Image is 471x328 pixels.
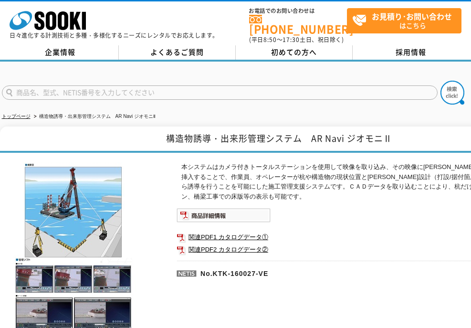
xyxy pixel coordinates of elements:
img: btn_search.png [440,81,464,105]
a: 採用情報 [353,45,470,60]
li: 構造物誘導・出来形管理システム AR Navi ジオモニⅡ [32,112,156,122]
span: お電話でのお問い合わせは [249,8,347,14]
img: 商品詳細情報システム [177,208,271,222]
span: 17:30 [283,35,300,44]
span: 初めての方へ [271,47,317,57]
a: よくあるご質問 [119,45,236,60]
span: はこちら [352,9,461,32]
a: お見積り･お問い合わせはこちら [347,8,461,33]
p: No.KTK-160027-VE [177,261,403,284]
a: [PHONE_NUMBER] [249,15,347,34]
a: 商品詳細情報システム [177,213,271,221]
span: (平日 ～ 土日、祝日除く) [249,35,344,44]
p: 日々進化する計測技術と多種・多様化するニーズにレンタルでお応えします。 [10,32,219,38]
span: 8:50 [263,35,277,44]
input: 商品名、型式、NETIS番号を入力してください [2,85,438,100]
strong: お見積り･お問い合わせ [372,11,452,22]
a: トップページ [2,114,31,119]
a: 企業情報 [2,45,119,60]
a: 初めての方へ [236,45,353,60]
